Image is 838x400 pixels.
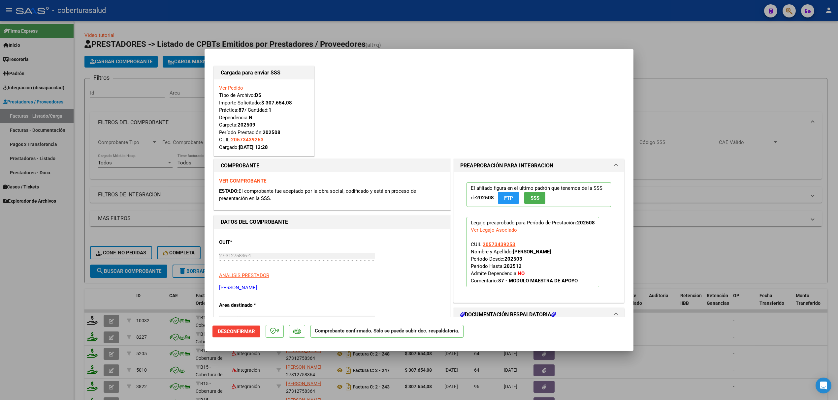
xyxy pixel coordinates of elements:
span: 20573439253 [483,242,515,247]
strong: [PERSON_NAME] [513,249,551,255]
span: Comentario: [471,278,578,284]
span: Desconfirmar [218,329,255,334]
span: 20573439253 [231,137,264,143]
mat-expansion-panel-header: PREAPROBACIÓN PARA INTEGRACION [454,159,624,172]
span: CUIL: Nombre y Apellido: Período Desde: Período Hasta: Admite Dependencia: [471,242,578,284]
h1: PREAPROBACIÓN PARA INTEGRACION [460,162,553,170]
strong: 202503 [504,256,522,262]
span: SSS [531,195,539,201]
strong: 1 [269,107,272,113]
strong: 202508 [476,195,494,201]
span: FTP [504,195,513,201]
span: Integración [219,316,244,322]
span: ESTADO: [219,188,239,194]
mat-expansion-panel-header: DOCUMENTACIÓN RESPALDATORIA [454,308,624,321]
button: SSS [524,192,545,204]
strong: 202509 [238,122,255,128]
strong: COMPROBANTE [221,162,259,169]
strong: N [249,115,252,121]
strong: 202508 [263,129,280,135]
p: Area destinado * [219,301,287,309]
strong: [DATE] 12:28 [239,144,268,150]
strong: 87 [239,107,244,113]
strong: $ 307.654,08 [261,100,292,106]
a: VER COMPROBANTE [219,178,266,184]
div: Ver Legajo Asociado [471,226,517,234]
span: El comprobante fue aceptado por la obra social, codificado y está en proceso de presentación en l... [219,188,416,202]
p: CUIT [219,239,287,246]
strong: 202508 [577,220,595,226]
strong: 87 - MODULO MAESTRA DE APOYO [498,278,578,284]
strong: 202512 [504,263,522,269]
p: [PERSON_NAME] [219,284,445,292]
a: Ver Pedido [219,85,243,91]
span: ANALISIS PRESTADOR [219,272,269,278]
p: Legajo preaprobado para Período de Prestación: [467,217,599,287]
h1: DOCUMENTACIÓN RESPALDATORIA [460,311,556,319]
div: Tipo de Archivo: Importe Solicitado: Práctica: / Cantidad: Dependencia: Carpeta: Período Prestaci... [219,84,309,151]
h1: Cargada para enviar SSS [221,69,307,77]
p: El afiliado figura en el ultimo padrón que tenemos de la SSS de [467,182,611,207]
button: FTP [498,192,519,204]
div: PREAPROBACIÓN PARA INTEGRACION [454,172,624,302]
strong: NO [518,271,525,276]
div: Open Intercom Messenger [816,378,831,393]
p: Comprobante confirmado. Sólo se puede subir doc. respaldatoria. [310,325,464,338]
button: Desconfirmar [212,326,260,337]
strong: DATOS DEL COMPROBANTE [221,219,288,225]
strong: DS [255,92,261,98]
